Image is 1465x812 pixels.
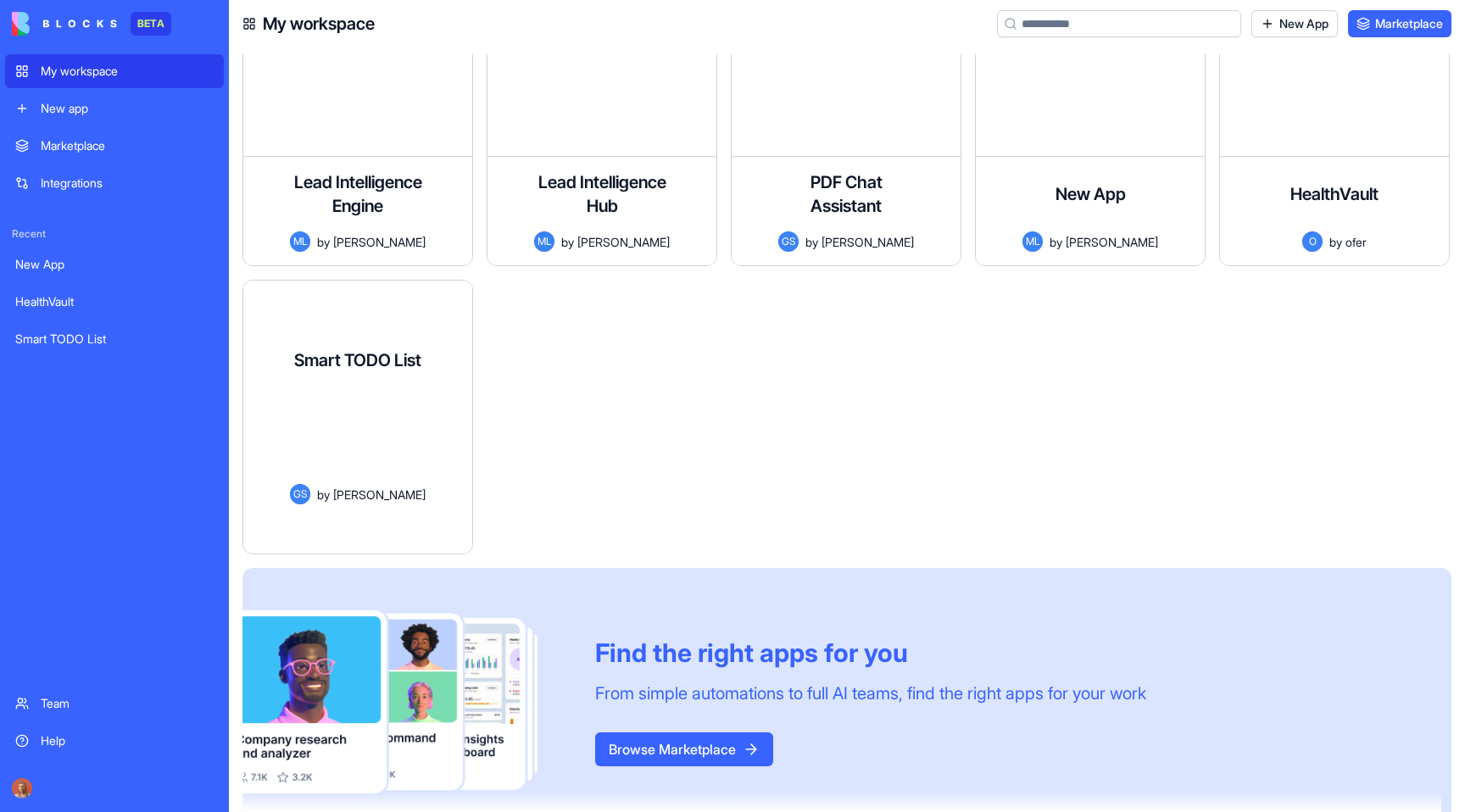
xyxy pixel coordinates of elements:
span: Recent [5,227,224,241]
a: Marketplace [5,129,224,163]
button: Browse Marketplace [595,732,773,766]
h4: My workspace [263,12,375,36]
div: Find the right apps for you [595,637,1146,668]
span: GS [290,484,310,504]
span: GS [778,231,799,252]
span: ML [290,231,310,252]
a: Marketplace [1348,10,1451,37]
h4: Lead Intelligence Hub [534,170,670,218]
a: Help [5,724,224,758]
a: New app [5,92,224,125]
div: Integrations [41,175,214,192]
div: From simple automations to full AI teams, find the right apps for your work [595,681,1146,705]
div: New app [41,100,214,117]
a: Team [5,687,224,720]
span: [PERSON_NAME] [822,233,914,251]
a: New App [1251,10,1338,37]
h4: Smart TODO List [294,348,421,372]
div: My workspace [41,63,214,80]
a: New App [5,247,224,281]
span: by [317,233,330,251]
a: Smart TODO ListGSby[PERSON_NAME] [242,280,473,554]
div: Marketplace [41,137,214,154]
div: New App [15,256,214,273]
a: Browse Marketplace [595,741,773,758]
span: O [1302,231,1323,252]
h4: PDF Chat Assistant [778,170,914,218]
span: [PERSON_NAME] [333,486,426,503]
a: HealthVault [5,285,224,319]
div: Smart TODO List [15,331,214,348]
span: by [561,233,574,251]
span: ofer [1345,233,1367,251]
div: Team [41,695,214,712]
span: by [1050,233,1062,251]
span: [PERSON_NAME] [333,233,426,251]
h4: Lead Intelligence Engine [290,170,426,218]
span: ML [1022,231,1043,252]
span: [PERSON_NAME] [577,233,670,251]
div: BETA [131,12,171,36]
img: logo [12,12,117,36]
span: ML [534,231,554,252]
span: [PERSON_NAME] [1066,233,1158,251]
img: Marina_gj5dtt.jpg [12,778,32,798]
h4: New App [1056,182,1126,206]
span: by [1329,233,1342,251]
a: Smart TODO List [5,322,224,356]
button: Launch [257,518,418,552]
a: Integrations [5,166,224,200]
div: Help [41,732,214,749]
a: BETA [12,12,171,36]
div: HealthVault [15,293,214,310]
span: by [805,233,818,251]
h4: HealthVault [1290,182,1379,206]
span: by [317,486,330,503]
a: My workspace [5,54,224,88]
